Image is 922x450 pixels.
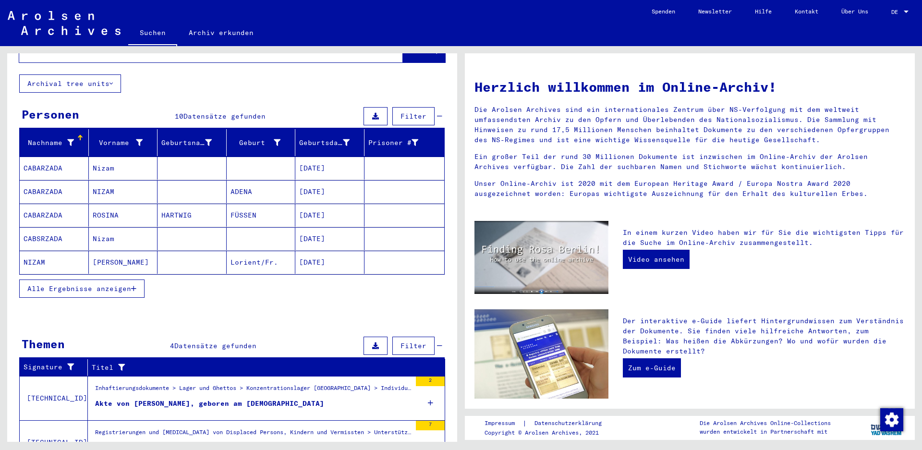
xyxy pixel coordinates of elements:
mat-cell: NIZAM [89,180,158,203]
div: Prisoner # [368,138,419,148]
p: Unser Online-Archiv ist 2020 mit dem European Heritage Award / Europa Nostra Award 2020 ausgezeic... [474,179,905,199]
p: Die Arolsen Archives sind ein internationales Zentrum über NS-Verfolgung mit dem weltweit umfasse... [474,105,905,145]
div: Nachname [24,138,74,148]
span: Filter [400,112,426,121]
div: Titel [92,363,421,373]
p: In einem kurzen Video haben wir für Sie die wichtigsten Tipps für die Suche im Online-Archiv zusa... [623,228,905,248]
img: Zustimmung ändern [880,408,903,431]
span: Alle Ergebnisse anzeigen [27,284,131,293]
div: Titel [92,360,433,375]
mat-cell: CABSRZADA [20,227,89,250]
div: Vorname [93,135,158,150]
h1: Herzlich willkommen im Online-Archiv! [474,77,905,97]
mat-header-cell: Geburtsdatum [295,129,364,156]
img: Arolsen_neg.svg [8,11,121,35]
mat-cell: [PERSON_NAME] [89,251,158,274]
p: Der interaktive e-Guide liefert Hintergrundwissen zum Verständnis der Dokumente. Sie finden viele... [623,316,905,356]
div: Geburt‏ [230,138,281,148]
div: Signature [24,360,87,375]
div: Geburtsdatum [299,138,350,148]
p: Copyright © Arolsen Archives, 2021 [485,428,613,437]
div: Inhaftierungsdokumente > Lager und Ghettos > Konzentrationslager [GEOGRAPHIC_DATA] > Individuelle... [95,384,411,397]
mat-header-cell: Prisoner # [364,129,445,156]
p: Die Arolsen Archives Online-Collections [700,419,831,427]
mat-cell: ROSINA [89,204,158,227]
span: Datensätze gefunden [174,341,256,350]
mat-cell: [DATE] [295,227,364,250]
mat-header-cell: Geburt‏ [227,129,296,156]
mat-cell: FÜSSEN [227,204,296,227]
button: Archival tree units [19,74,121,93]
mat-cell: Lorient/Fr. [227,251,296,274]
mat-cell: CABARZADA [20,157,89,180]
mat-cell: ADENA [227,180,296,203]
p: Ein großer Teil der rund 30 Millionen Dokumente ist inzwischen im Online-Archiv der Arolsen Archi... [474,152,905,172]
img: yv_logo.png [869,415,905,439]
div: 7 [416,421,445,430]
div: Geburtsname [161,138,212,148]
span: Datensätze gefunden [183,112,266,121]
mat-header-cell: Vorname [89,129,158,156]
span: 10 [175,112,183,121]
a: Suchen [128,21,177,46]
div: 2 [416,377,445,386]
mat-cell: [DATE] [295,251,364,274]
a: Zum e-Guide [623,358,681,377]
span: 4 [170,341,174,350]
div: Personen [22,106,79,123]
mat-cell: [DATE] [295,180,364,203]
div: Signature [24,362,75,372]
mat-cell: CABARZADA [20,204,89,227]
a: Video ansehen [623,250,690,269]
a: Impressum [485,418,522,428]
p: wurden entwickelt in Partnerschaft mit [700,427,831,436]
mat-cell: [DATE] [295,157,364,180]
button: Filter [392,337,435,355]
div: Geburtsdatum [299,135,364,150]
mat-cell: Nizam [89,227,158,250]
mat-cell: Nizam [89,157,158,180]
div: Prisoner # [368,135,433,150]
mat-header-cell: Geburtsname [158,129,227,156]
div: Geburt‏ [230,135,295,150]
mat-cell: CABARZADA [20,180,89,203]
span: Filter [400,341,426,350]
div: Themen [22,335,65,353]
div: Nachname [24,135,88,150]
mat-cell: HARTWIG [158,204,227,227]
span: DE [891,9,902,15]
mat-cell: [DATE] [295,204,364,227]
img: video.jpg [474,221,608,294]
a: Datenschutzerklärung [527,418,613,428]
td: [TECHNICAL_ID] [20,376,88,420]
div: Akte von [PERSON_NAME], geboren am [DEMOGRAPHIC_DATA] [95,399,324,409]
div: | [485,418,613,428]
div: Geburtsname [161,135,226,150]
mat-cell: NIZAM [20,251,89,274]
button: Filter [392,107,435,125]
div: Registrierungen und [MEDICAL_DATA] von Displaced Persons, Kindern und Vermissten > Unterstützungs... [95,428,411,441]
a: Archiv erkunden [177,21,265,44]
mat-header-cell: Nachname [20,129,89,156]
img: eguide.jpg [474,309,608,399]
div: Vorname [93,138,143,148]
button: Alle Ergebnisse anzeigen [19,280,145,298]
